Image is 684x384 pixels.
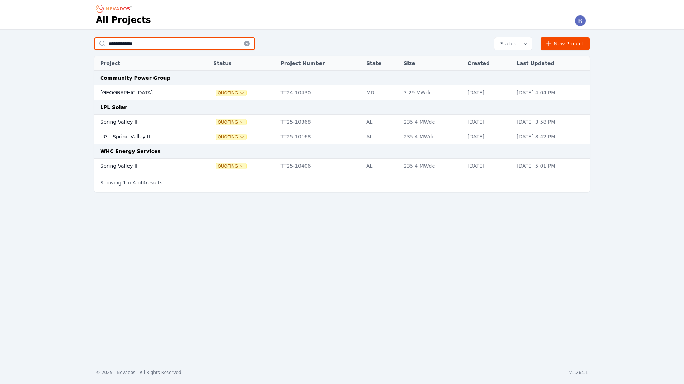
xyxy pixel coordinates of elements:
td: TT25-10406 [277,159,363,173]
td: [DATE] 8:42 PM [513,129,590,144]
td: 235.4 MWdc [400,159,464,173]
td: MD [363,85,400,100]
td: 3.29 MWdc [400,85,464,100]
td: UG - Spring Valley II [94,129,198,144]
td: [DATE] [464,159,513,173]
th: Project [94,56,198,71]
td: Spring Valley II [94,159,198,173]
th: Last Updated [513,56,590,71]
td: [DATE] 3:58 PM [513,115,590,129]
td: [DATE] [464,115,513,129]
td: [DATE] 4:04 PM [513,85,590,100]
th: Size [400,56,464,71]
td: [GEOGRAPHIC_DATA] [94,85,198,100]
button: Status [494,37,532,50]
td: LPL Solar [94,100,590,115]
td: AL [363,115,400,129]
span: 1 [123,180,126,186]
img: Riley Caron [575,15,586,26]
td: TT25-10368 [277,115,363,129]
td: [DATE] [464,129,513,144]
button: Quoting [216,119,246,125]
button: Quoting [216,134,246,140]
td: [DATE] 5:01 PM [513,159,590,173]
p: Showing to of results [100,179,162,186]
td: WHC Energy Services [94,144,590,159]
th: State [363,56,400,71]
th: Created [464,56,513,71]
span: 4 [133,180,136,186]
tr: Spring Valley IIQuotingTT25-10406AL235.4 MWdc[DATE][DATE] 5:01 PM [94,159,590,173]
span: 4 [142,180,146,186]
a: New Project [541,37,590,50]
td: Spring Valley II [94,115,198,129]
td: TT24-10430 [277,85,363,100]
h1: All Projects [96,14,151,26]
th: Project Number [277,56,363,71]
button: Quoting [216,163,246,169]
td: 235.4 MWdc [400,129,464,144]
td: TT25-10168 [277,129,363,144]
span: Status [497,40,516,47]
tr: [GEOGRAPHIC_DATA]QuotingTT24-10430MD3.29 MWdc[DATE][DATE] 4:04 PM [94,85,590,100]
td: AL [363,129,400,144]
td: 235.4 MWdc [400,115,464,129]
tr: Spring Valley IIQuotingTT25-10368AL235.4 MWdc[DATE][DATE] 3:58 PM [94,115,590,129]
div: v1.264.1 [569,370,588,375]
th: Status [210,56,277,71]
nav: Breadcrumb [96,3,134,14]
div: © 2025 - Nevados - All Rights Reserved [96,370,181,375]
td: AL [363,159,400,173]
td: Community Power Group [94,71,590,85]
tr: UG - Spring Valley IIQuotingTT25-10168AL235.4 MWdc[DATE][DATE] 8:42 PM [94,129,590,144]
td: [DATE] [464,85,513,100]
button: Quoting [216,90,246,96]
